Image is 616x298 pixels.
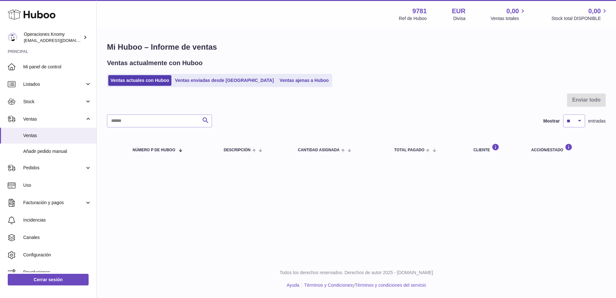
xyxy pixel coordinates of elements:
span: Stock [23,99,85,105]
a: Términos y condiciones del servicio [355,283,426,288]
div: Operaciones Knomy [24,31,82,44]
span: Incidencias [23,217,91,223]
h1: Mi Huboo – Informe de ventas [107,42,606,52]
span: Añadir pedido manual [23,148,91,154]
strong: 9781 [412,7,427,15]
span: Canales [23,234,91,241]
span: Pedidos [23,165,85,171]
span: Listados [23,81,85,87]
span: Facturación y pagos [23,200,85,206]
span: Uso [23,182,91,188]
li: y [302,282,426,288]
h2: Ventas actualmente con Huboo [107,59,203,67]
span: Mi panel de control [23,64,91,70]
a: Cerrar sesión [8,274,89,285]
a: 0,00 Ventas totales [491,7,526,22]
span: Descripción [224,148,250,152]
span: Devoluciones [23,269,91,275]
div: Ref de Huboo [399,15,427,22]
span: Total pagado [394,148,425,152]
span: Ventas [23,116,85,122]
span: Configuración [23,252,91,258]
span: 0,00 [588,7,601,15]
a: Ayuda [287,283,299,288]
span: 0,00 [506,7,519,15]
div: Divisa [453,15,466,22]
strong: EUR [452,7,466,15]
div: Acción/Estado [531,144,599,152]
span: entradas [588,118,606,124]
img: operaciones@selfkit.com [8,33,17,42]
a: Ventas actuales con Huboo [108,75,171,86]
a: 0,00 Stock total DISPONIBLE [552,7,608,22]
span: Ventas [23,133,91,139]
a: Términos y Condiciones [304,283,352,288]
a: Ventas enviadas desde [GEOGRAPHIC_DATA] [173,75,276,86]
a: Ventas ajenas a Huboo [277,75,331,86]
p: Todos los derechos reservados. Derechos de autor 2025 - [DOMAIN_NAME] [102,270,611,276]
span: Stock total DISPONIBLE [552,15,608,22]
div: Cliente [473,144,518,152]
span: número P de Huboo [133,148,175,152]
span: Ventas totales [491,15,526,22]
span: Cantidad ASIGNADA [298,148,340,152]
label: Mostrar [543,118,560,124]
span: [EMAIL_ADDRESS][DOMAIN_NAME] [24,38,95,43]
